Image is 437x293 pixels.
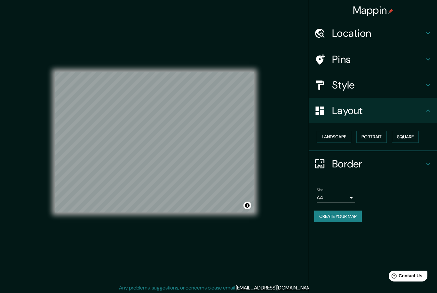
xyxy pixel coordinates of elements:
[309,20,437,46] div: Location
[317,193,355,203] div: A4
[309,72,437,98] div: Style
[317,131,351,143] button: Landscape
[388,9,393,14] img: pin-icon.png
[356,131,387,143] button: Portrait
[332,27,424,40] h4: Location
[353,4,393,17] h4: Mappin
[314,211,362,222] button: Create your map
[309,47,437,72] div: Pins
[119,284,316,292] p: Any problems, suggestions, or concerns please email .
[309,151,437,177] div: Border
[332,53,424,66] h4: Pins
[332,79,424,91] h4: Style
[380,268,430,286] iframe: Help widget launcher
[309,98,437,123] div: Layout
[243,202,251,209] button: Toggle attribution
[332,104,424,117] h4: Layout
[332,158,424,170] h4: Border
[392,131,419,143] button: Square
[55,72,254,212] canvas: Map
[236,284,315,291] a: [EMAIL_ADDRESS][DOMAIN_NAME]
[317,187,323,192] label: Size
